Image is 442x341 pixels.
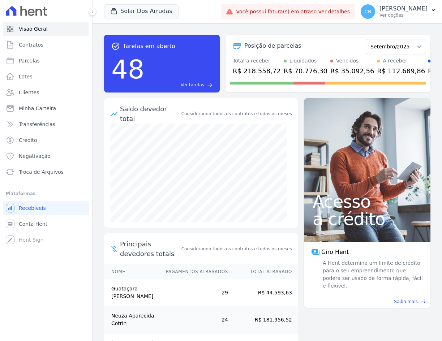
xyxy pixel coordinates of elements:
span: a crédito [313,210,422,228]
a: Minha Carteira [3,101,89,116]
span: Visão Geral [19,25,48,33]
span: east [421,299,426,305]
a: Crédito [3,133,89,147]
div: Considerando todos os contratos e todos os meses [181,111,292,117]
a: Troca de Arquivos [3,165,89,179]
span: task_alt [111,42,120,51]
span: Ver tarefas [181,82,204,88]
a: Visão Geral [3,22,89,36]
span: CR [364,9,372,14]
a: Contratos [3,38,89,52]
div: R$ 35.092,56 [330,66,374,76]
td: R$ 44.593,63 [228,279,298,306]
td: 24 [159,306,228,333]
div: Saldo devedor total [120,104,180,124]
a: Recebíveis [3,201,89,215]
td: R$ 181.956,52 [228,306,298,333]
span: Clientes [19,89,39,96]
a: Ver detalhes [318,9,350,14]
span: Tarefas em aberto [123,42,175,51]
div: A receber [383,57,407,65]
div: 48 [111,51,145,88]
div: Vencidos [336,57,359,65]
div: Posição de parcelas [244,42,301,50]
span: Saiba mais [394,298,418,305]
span: Você possui fatura(s) em atraso. [236,8,350,16]
a: Parcelas [3,53,89,68]
td: 29 [159,279,228,306]
span: Negativação [19,152,51,160]
button: Solar Dos Arrudas [104,4,179,18]
span: Giro Hent [321,248,349,256]
span: Parcelas [19,57,40,64]
span: Recebíveis [19,204,46,212]
span: Principais devedores totais [120,239,180,259]
a: Ver tarefas east [147,82,213,88]
a: Negativação [3,149,89,163]
span: Minha Carteira [19,105,56,112]
span: Acesso [313,193,422,210]
span: Troca de Arquivos [19,168,64,176]
a: Conta Hent [3,217,89,231]
div: Total a receber [233,57,281,65]
span: Conta Hent [19,220,47,228]
span: Contratos [19,41,43,48]
button: CR [PERSON_NAME] Ver opções [355,1,442,22]
span: east [207,82,213,88]
td: Guataçara [PERSON_NAME] [104,279,159,306]
a: Lotes [3,69,89,84]
div: R$ 112.689,86 [377,66,425,76]
span: Lotes [19,73,33,80]
p: [PERSON_NAME] [379,5,428,12]
span: Considerando todos os contratos e todos os meses [181,246,292,252]
th: Pagamentos Atrasados [159,264,228,279]
div: Plataformas [6,189,86,198]
div: R$ 218.558,72 [233,66,281,76]
a: Saiba mais east [308,298,426,305]
span: Transferências [19,121,55,128]
p: Ver opções [379,12,428,18]
th: Total Atrasado [228,264,298,279]
div: Liquidados [289,57,317,65]
td: Neuza Aparecida Cotrin [104,306,159,333]
a: Transferências [3,117,89,131]
div: R$ 70.776,30 [284,66,327,76]
span: Crédito [19,137,37,144]
th: Nome [104,264,159,279]
span: A Hent determina um limite de crédito para o seu empreendimento que poderá ser usado de forma ráp... [321,259,423,290]
a: Clientes [3,85,89,100]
